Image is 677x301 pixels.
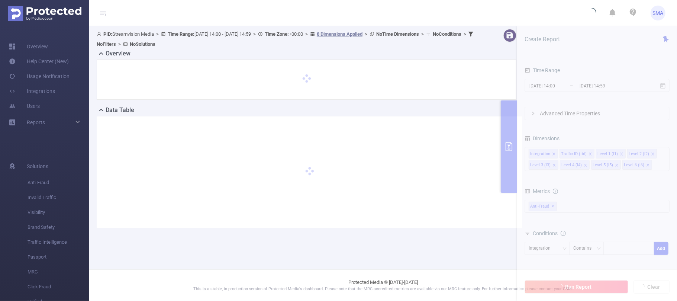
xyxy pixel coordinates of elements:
[28,175,89,190] span: Anti-Fraud
[9,54,69,69] a: Help Center (New)
[251,31,258,37] span: >
[28,279,89,294] span: Click Fraud
[106,106,134,115] h2: Data Table
[9,39,48,54] a: Overview
[89,269,677,301] footer: Protected Media © [DATE]-[DATE]
[653,6,664,20] span: SMA
[28,190,89,205] span: Invalid Traffic
[28,205,89,220] span: Visibility
[27,159,48,174] span: Solutions
[265,31,289,37] b: Time Zone:
[103,31,112,37] b: PID:
[28,220,89,235] span: Brand Safety
[8,6,81,21] img: Protected Media
[419,31,426,37] span: >
[303,31,310,37] span: >
[130,41,155,47] b: No Solutions
[108,286,658,292] p: This is a stable, in production version of Protected Media's dashboard. Please note that the MRC ...
[28,235,89,250] span: Traffic Intelligence
[461,31,468,37] span: >
[27,115,45,130] a: Reports
[9,69,70,84] a: Usage Notification
[97,41,116,47] b: No Filters
[9,84,55,99] a: Integrations
[116,41,123,47] span: >
[433,31,461,37] b: No Conditions
[317,31,362,37] u: 8 Dimensions Applied
[106,49,130,58] h2: Overview
[27,119,45,125] span: Reports
[376,31,419,37] b: No Time Dimensions
[168,31,194,37] b: Time Range:
[97,31,475,47] span: Streamvision Media [DATE] 14:00 - [DATE] 14:59 +00:00
[154,31,161,37] span: >
[97,32,103,36] i: icon: user
[587,8,596,18] i: icon: loading
[28,250,89,265] span: Passport
[362,31,370,37] span: >
[28,265,89,279] span: MRC
[9,99,40,113] a: Users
